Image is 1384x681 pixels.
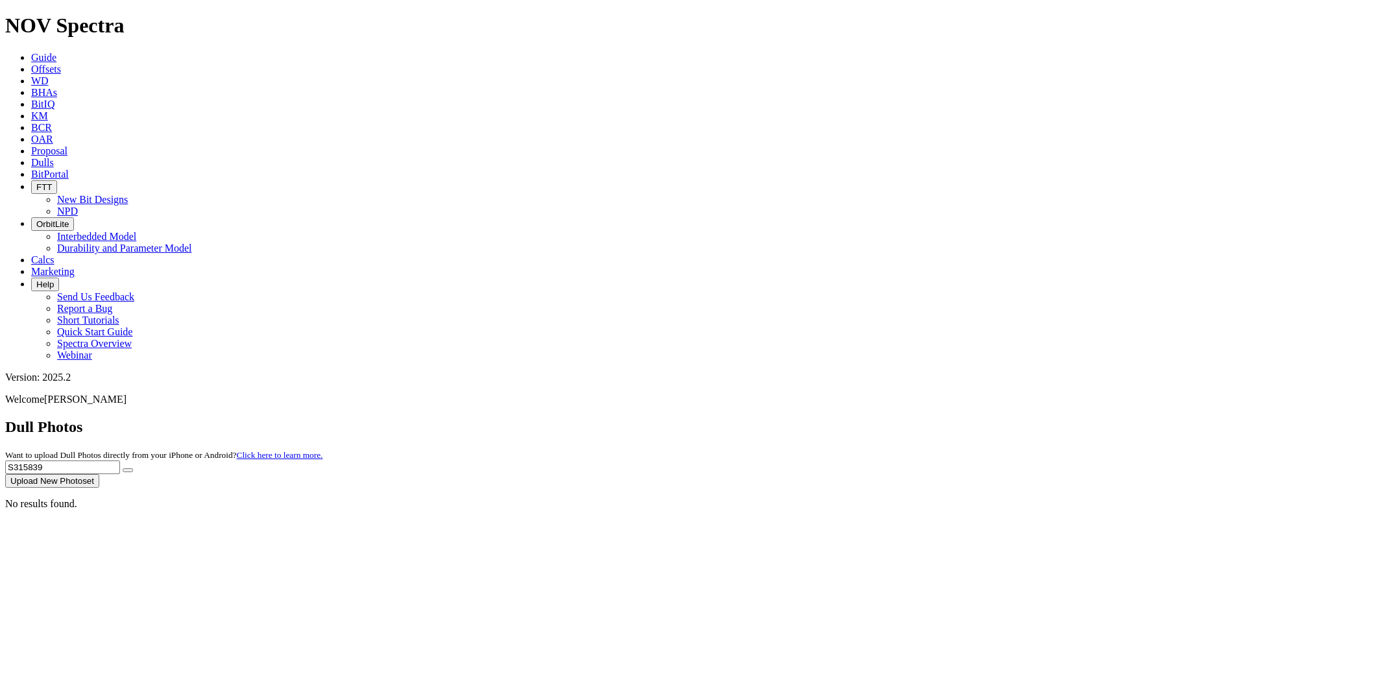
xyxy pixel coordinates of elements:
a: WD [31,75,49,86]
input: Search Serial Number [5,460,120,474]
a: BCR [31,122,52,133]
a: Guide [31,52,56,63]
a: Marketing [31,266,75,277]
a: BHAs [31,87,57,98]
a: Dulls [31,157,54,168]
a: New Bit Designs [57,194,128,205]
button: OrbitLite [31,217,74,231]
a: Proposal [31,145,67,156]
div: Version: 2025.2 [5,372,1379,383]
span: OrbitLite [36,219,69,229]
button: Upload New Photoset [5,474,99,488]
h2: Dull Photos [5,418,1379,436]
a: NPD [57,206,78,217]
a: Durability and Parameter Model [57,243,192,254]
a: Send Us Feedback [57,291,134,302]
span: Help [36,280,54,289]
a: BitIQ [31,99,55,110]
a: KM [31,110,48,121]
a: Spectra Overview [57,338,132,349]
a: Webinar [57,350,92,361]
a: Quick Start Guide [57,326,132,337]
a: OAR [31,134,53,145]
h1: NOV Spectra [5,14,1379,38]
a: Short Tutorials [57,315,119,326]
p: No results found. [5,498,1379,510]
a: Interbedded Model [57,231,136,242]
span: FTT [36,182,52,192]
small: Want to upload Dull Photos directly from your iPhone or Android? [5,450,322,460]
a: Calcs [31,254,55,265]
button: Help [31,278,59,291]
span: [PERSON_NAME] [44,394,127,405]
p: Welcome [5,394,1379,405]
a: Offsets [31,64,61,75]
a: BitPortal [31,169,69,180]
a: Click here to learn more. [237,450,323,460]
a: Report a Bug [57,303,112,314]
button: FTT [31,180,57,194]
